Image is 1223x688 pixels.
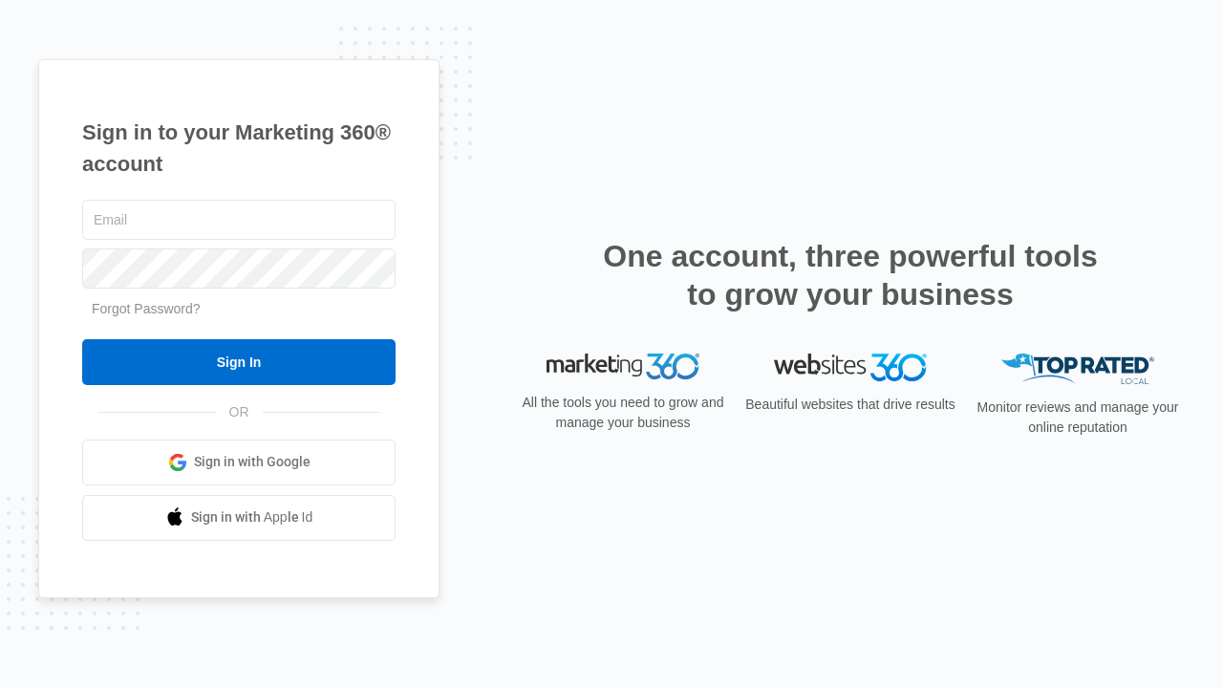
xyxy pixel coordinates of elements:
[597,237,1104,313] h2: One account, three powerful tools to grow your business
[547,354,699,380] img: Marketing 360
[194,452,311,472] span: Sign in with Google
[82,339,396,385] input: Sign In
[82,440,396,485] a: Sign in with Google
[82,200,396,240] input: Email
[216,402,263,422] span: OR
[743,395,957,415] p: Beautiful websites that drive results
[774,354,927,381] img: Websites 360
[191,507,313,527] span: Sign in with Apple Id
[82,495,396,541] a: Sign in with Apple Id
[1001,354,1154,385] img: Top Rated Local
[92,301,201,316] a: Forgot Password?
[516,393,730,433] p: All the tools you need to grow and manage your business
[82,117,396,180] h1: Sign in to your Marketing 360® account
[971,398,1185,438] p: Monitor reviews and manage your online reputation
